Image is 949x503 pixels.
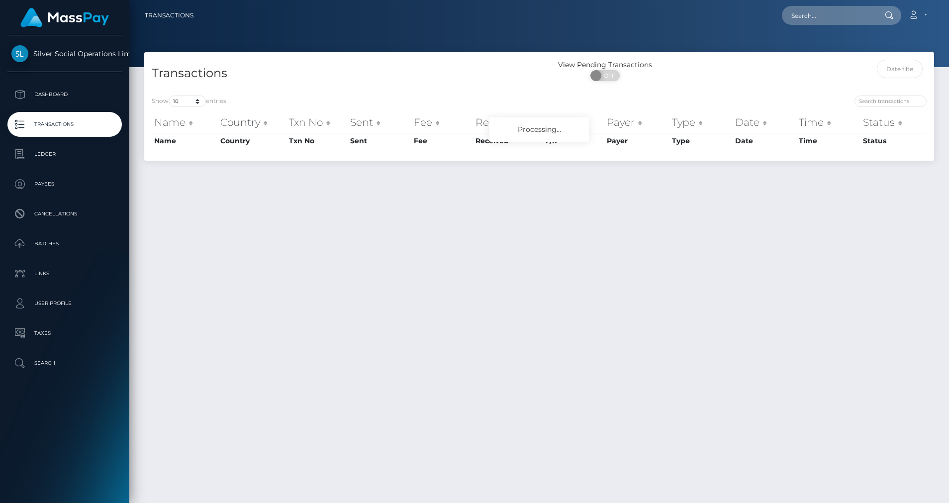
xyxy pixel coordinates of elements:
a: Payees [7,172,122,197]
th: Time [796,133,860,149]
a: Batches [7,231,122,256]
span: OFF [596,70,621,81]
th: Country [218,112,286,132]
p: Batches [11,236,118,251]
p: Taxes [11,326,118,341]
p: Ledger [11,147,118,162]
th: Date [733,112,796,132]
th: Received [473,133,543,149]
th: Txn No [286,133,348,149]
th: Fee [411,133,473,149]
th: F/X [543,112,604,132]
p: Dashboard [11,87,118,102]
a: Dashboard [7,82,122,107]
a: Transactions [7,112,122,137]
img: Silver Social Operations Limited [11,45,28,62]
h4: Transactions [152,65,532,82]
th: Status [860,112,927,132]
th: Txn No [286,112,348,132]
select: Showentries [169,96,206,107]
th: Name [152,133,218,149]
a: Search [7,351,122,376]
th: Sent [348,133,411,149]
label: Show entries [152,96,226,107]
a: Links [7,261,122,286]
p: Payees [11,177,118,192]
p: User Profile [11,296,118,311]
p: Search [11,356,118,371]
img: MassPay Logo [20,8,109,27]
a: User Profile [7,291,122,316]
th: Payer [604,133,669,149]
th: Country [218,133,286,149]
th: Status [860,133,927,149]
th: Fee [411,112,473,132]
th: Type [669,112,733,132]
span: Silver Social Operations Limited [7,49,122,58]
p: Links [11,266,118,281]
th: Received [473,112,543,132]
input: Search... [782,6,875,25]
input: Date filter [877,60,923,78]
div: View Pending Transactions [539,60,671,70]
th: Sent [348,112,411,132]
a: Taxes [7,321,122,346]
th: Name [152,112,218,132]
input: Search transactions [854,96,927,107]
th: Time [796,112,860,132]
p: Transactions [11,117,118,132]
a: Ledger [7,142,122,167]
th: Type [669,133,733,149]
th: Payer [604,112,669,132]
th: Date [733,133,796,149]
p: Cancellations [11,206,118,221]
div: Processing... [489,117,589,142]
a: Cancellations [7,201,122,226]
a: Transactions [145,5,193,26]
